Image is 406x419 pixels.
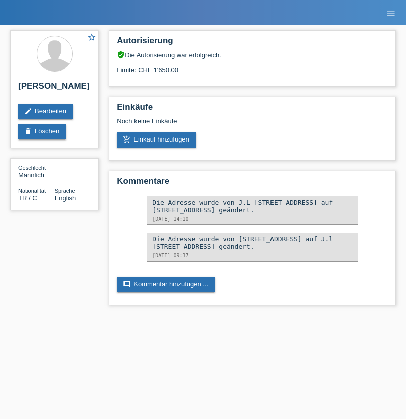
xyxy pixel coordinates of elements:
[117,51,388,59] div: Die Autorisierung war erfolgreich.
[117,36,388,51] h2: Autorisierung
[152,199,353,214] div: Die Adresse wurde von J.L [STREET_ADDRESS] auf [STREET_ADDRESS] geändert.
[87,33,96,43] a: star_border
[55,188,75,194] span: Sprache
[117,102,388,117] h2: Einkäufe
[386,8,396,18] i: menu
[18,81,91,96] h2: [PERSON_NAME]
[381,10,401,16] a: menu
[117,176,388,191] h2: Kommentare
[117,277,215,292] a: commentKommentar hinzufügen ...
[87,33,96,42] i: star_border
[117,51,125,59] i: verified_user
[117,59,388,74] div: Limite: CHF 1'650.00
[123,135,131,144] i: add_shopping_cart
[152,253,353,258] div: [DATE] 09:37
[24,107,32,115] i: edit
[18,188,46,194] span: Nationalität
[152,235,353,250] div: Die Adresse wurde von [STREET_ADDRESS] auf J.l [STREET_ADDRESS] geändert.
[117,132,196,148] a: add_shopping_cartEinkauf hinzufügen
[123,280,131,288] i: comment
[18,164,55,179] div: Männlich
[18,194,37,202] span: Türkei / C / 01.03.2021
[18,104,73,119] a: editBearbeiten
[18,124,66,139] a: deleteLöschen
[55,194,76,202] span: English
[24,127,32,135] i: delete
[18,165,46,171] span: Geschlecht
[117,117,388,132] div: Noch keine Einkäufe
[152,216,353,222] div: [DATE] 14:10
